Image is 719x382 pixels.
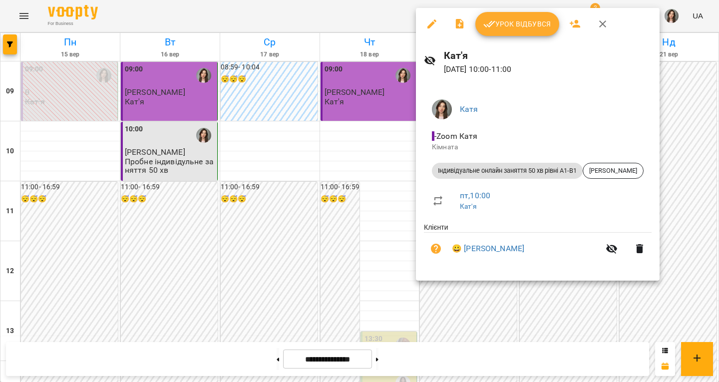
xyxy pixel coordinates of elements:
[460,104,478,114] a: Катя
[444,48,652,63] h6: Кат'я
[475,12,559,36] button: Урок відбувся
[460,202,477,210] a: Кат'я
[432,131,480,141] span: - Zoom Катя
[432,166,583,175] span: Індивідуальне онлайн заняття 50 хв рівні А1-В1
[424,222,652,269] ul: Клієнти
[432,99,452,119] img: b4b2e5f79f680e558d085f26e0f4a95b.jpg
[583,163,644,179] div: [PERSON_NAME]
[444,63,652,75] p: [DATE] 10:00 - 11:00
[583,166,643,175] span: [PERSON_NAME]
[424,237,448,261] button: Візит ще не сплачено. Додати оплату?
[452,243,524,255] a: 😀 [PERSON_NAME]
[460,191,490,200] a: пт , 10:00
[432,142,644,152] p: Кімната
[483,18,551,30] span: Урок відбувся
